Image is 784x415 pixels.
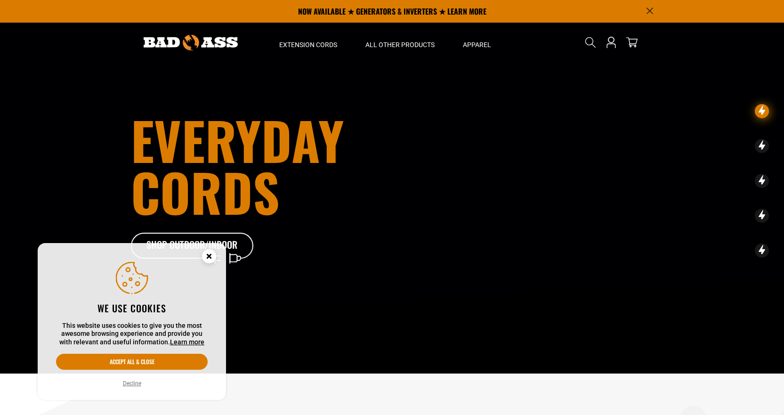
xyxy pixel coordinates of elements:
[120,379,144,388] button: Decline
[583,35,598,50] summary: Search
[38,243,226,400] aside: Cookie Consent
[144,35,238,50] img: Bad Ass Extension Cords
[131,233,253,259] a: Shop Outdoor/Indoor
[265,23,351,62] summary: Extension Cords
[56,354,208,370] button: Accept all & close
[56,322,208,347] p: This website uses cookies to give you the most awesome browsing experience and provide you with r...
[365,41,435,49] span: All Other Products
[131,114,445,218] h1: Everyday cords
[351,23,449,62] summary: All Other Products
[279,41,337,49] span: Extension Cords
[56,302,208,314] h2: We use cookies
[449,23,505,62] summary: Apparel
[463,41,491,49] span: Apparel
[170,338,204,346] a: Learn more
